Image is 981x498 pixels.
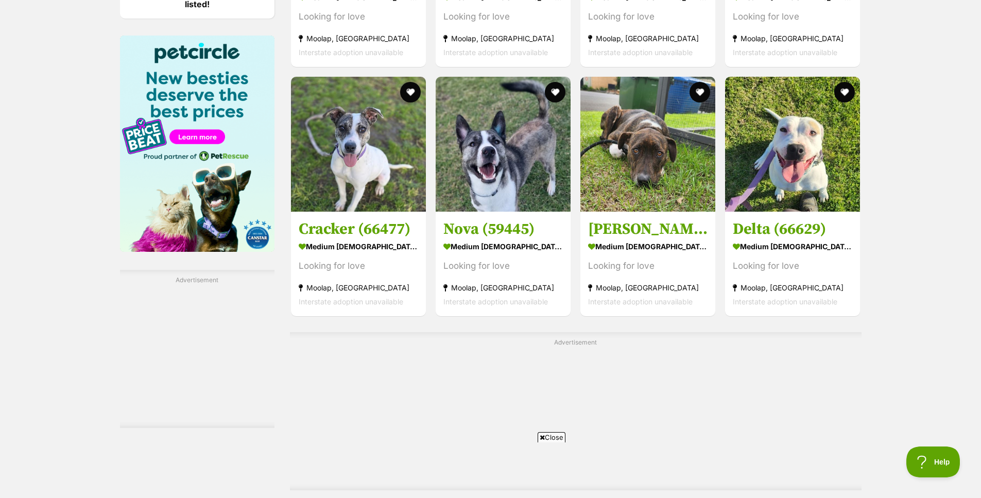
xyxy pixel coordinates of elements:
[588,31,708,45] strong: Moolap, [GEOGRAPHIC_DATA]
[588,280,708,294] strong: Moolap, [GEOGRAPHIC_DATA]
[545,82,565,102] button: favourite
[725,77,860,212] img: Delta (66629) - American Staffordshire Terrier Dog
[291,211,426,316] a: Cracker (66477) medium [DEMOGRAPHIC_DATA] Dog Looking for love Moolap, [GEOGRAPHIC_DATA] Intersta...
[588,238,708,253] strong: medium [DEMOGRAPHIC_DATA] Dog
[588,297,693,305] span: Interstate adoption unavailable
[733,219,852,238] h3: Delta (66629)
[290,332,862,490] div: Advertisement
[733,48,837,57] span: Interstate adoption unavailable
[538,432,565,442] span: Close
[580,211,715,316] a: [PERSON_NAME] (66121) medium [DEMOGRAPHIC_DATA] Dog Looking for love Moolap, [GEOGRAPHIC_DATA] In...
[443,238,563,253] strong: medium [DEMOGRAPHIC_DATA] Dog
[733,10,852,24] div: Looking for love
[835,82,855,102] button: favourite
[299,219,418,238] h3: Cracker (66477)
[588,48,693,57] span: Interstate adoption unavailable
[443,10,563,24] div: Looking for love
[299,280,418,294] strong: Moolap, [GEOGRAPHIC_DATA]
[733,31,852,45] strong: Moolap, [GEOGRAPHIC_DATA]
[299,31,418,45] strong: Moolap, [GEOGRAPHIC_DATA]
[443,219,563,238] h3: Nova (59445)
[120,289,274,418] iframe: Advertisement
[580,77,715,212] img: Luna (66121) - Staffordshire Bull Terrier Dog
[725,211,860,316] a: Delta (66629) medium [DEMOGRAPHIC_DATA] Dog Looking for love Moolap, [GEOGRAPHIC_DATA] Interstate...
[906,447,960,477] iframe: Help Scout Beacon - Open
[733,259,852,272] div: Looking for love
[443,31,563,45] strong: Moolap, [GEOGRAPHIC_DATA]
[733,280,852,294] strong: Moolap, [GEOGRAPHIC_DATA]
[588,219,708,238] h3: [PERSON_NAME] (66121)
[326,351,825,480] iframe: Advertisement
[443,297,548,305] span: Interstate adoption unavailable
[443,48,548,57] span: Interstate adoption unavailable
[291,77,426,212] img: Cracker (66477) - Staffordshire Bull Terrier Dog
[303,447,678,493] iframe: Advertisement
[299,259,418,272] div: Looking for love
[436,211,571,316] a: Nova (59445) medium [DEMOGRAPHIC_DATA] Dog Looking for love Moolap, [GEOGRAPHIC_DATA] Interstate ...
[733,238,852,253] strong: medium [DEMOGRAPHIC_DATA] Dog
[443,280,563,294] strong: Moolap, [GEOGRAPHIC_DATA]
[436,77,571,212] img: Nova (59445) - Siberian Husky Dog
[299,10,418,24] div: Looking for love
[588,10,708,24] div: Looking for love
[690,82,710,102] button: favourite
[120,36,274,252] img: Pet Circle promo banner
[299,297,403,305] span: Interstate adoption unavailable
[120,270,274,428] div: Advertisement
[299,238,418,253] strong: medium [DEMOGRAPHIC_DATA] Dog
[733,297,837,305] span: Interstate adoption unavailable
[400,82,421,102] button: favourite
[443,259,563,272] div: Looking for love
[588,259,708,272] div: Looking for love
[299,48,403,57] span: Interstate adoption unavailable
